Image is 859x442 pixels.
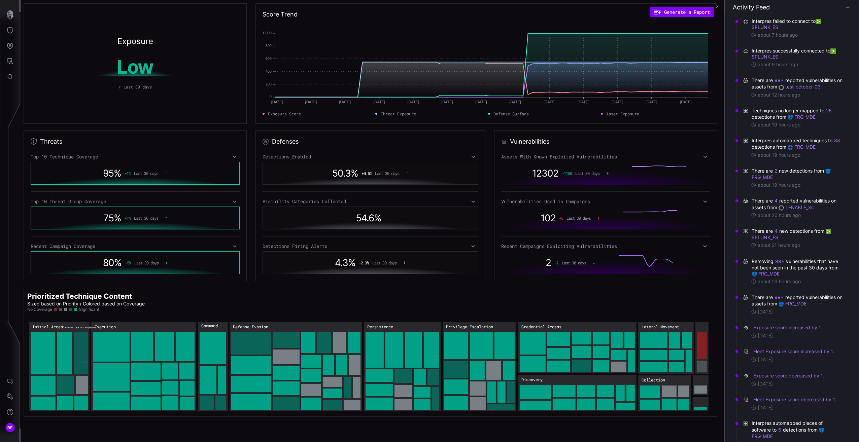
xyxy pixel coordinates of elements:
a: SPLUNK_ES [752,18,822,30]
text: [DATE] [578,100,589,104]
img: Splunk ES [830,48,836,54]
rect: Execution → Execution:Malicious File: 95 [93,363,130,391]
text: [DATE] [441,100,453,104]
rect: Exfiltration → Exfiltration:Exfiltration Over Unencrypted Non-C2 Protocol: 27 [694,385,707,394]
rect: Collection: 146 [638,375,691,411]
rect: Credential Access → Credential Access:Network Sniffing: 19 [611,350,626,360]
rect: Persistence → Persistence:Local Accounts: 20 [414,369,426,385]
rect: Discovery → Discovery:Network Service Discovery: 36 [520,401,551,410]
span: Techniques no longer mapped to detections from [752,107,844,120]
rect: Execution → Execution:Native API: 23 [162,381,178,395]
span: + 5 % [125,260,131,265]
rect: Execution → Execution:Exploitation for Client Execution: 39 [131,397,161,410]
rect: Execution → Execution:Scheduled Task/Job: 19 [180,397,195,410]
rect: Initial Access → Initial Access:Spearphishing Attachment: 100 [31,332,55,374]
rect: Execution → Execution:Visual Basic: 61 [131,332,153,361]
rect: Initial Access → Initial Access:Local Accounts: 20 [74,396,88,410]
rect: Defense Evasion → Defense Evasion:File Deletion: 37 [273,381,300,395]
time: about 19 hours ago [758,122,800,128]
span: Interpres successfully connected to [752,48,844,60]
rect: Privilege Escalation: 490 [443,322,516,411]
rect: Privilege Escalation → Privilege Escalation:Local Accounts: 20 [487,381,496,403]
rect: Defense Evasion → Defense Evasion:Indicator Removal: 25 [301,398,321,410]
span: There are reported vulnerabilities on assets from [752,77,844,90]
text: [DATE] [646,100,657,104]
rect: Defense Evasion → Defense Evasion:Masquerading: 27 [348,332,360,353]
rect: Privilege Escalation → Privilege Escalation:Hijack Execution Flow: 21 [470,397,486,410]
img: Microsoft Defender [825,169,831,174]
rect: Discovery → Discovery:Domain Trust Discovery: 19 [616,403,635,410]
span: 95 % [103,168,121,179]
rect: Defense Evasion → Defense Evasion:Disable or Modify System Firewall: 30 [301,332,315,353]
rect: Initial Access → Initial Access:External Remote Services: 34 [31,397,56,410]
rect: Privilege Escalation → Privilege Escalation:Create or Modify System Process: 18 [487,404,515,410]
span: 50.3 % [332,168,358,179]
rect: Persistence → Persistence:Modify Registry: 61 [385,332,403,368]
rect: Execution: 691 [91,322,196,411]
rect: Initial Access → Initial Access:Exploit Public-Facing Application: 60 [74,332,88,374]
h2: Exposure [117,37,153,45]
rect: Defense Evasion: 869 [230,322,362,411]
button: 5 [778,427,782,433]
button: Fleet Exposure score increased by 1. [753,348,834,355]
span: 75 % [103,212,121,224]
rect: Collection → Collection:Data from Local System: 34 [640,385,660,398]
rect: Defense Evasion → Defense Evasion:Bypass User Account Control: 41 [273,332,300,348]
span: There are reported vulnerabilities on assets from [752,294,844,307]
a: FRG_MDE [788,114,816,120]
div: Recent Campaigns Exploiting Vulnerabilities [501,243,710,249]
span: There are new detections from [752,228,844,241]
rect: Persistence → Persistence:Scheduled Task: 54 [424,332,439,368]
rect: Discovery → Discovery:System Network Configuration Discovery: 27 [577,399,595,410]
div: Top 10 Threat Group Coverage [31,198,240,205]
rect: Defense Evasion → Defense Evasion:Hijack Execution Flow: 21 [323,377,342,387]
span: Threat Exposure [381,111,416,117]
span: Last 30 days [375,171,399,176]
button: 99+ [774,77,784,84]
a: FRG_MDE [752,427,826,439]
div: Recent Campaign Coverage [31,243,240,249]
span: Removing vulnerabilities that have not been seen in the past 30 days from [752,258,844,277]
rect: Discovery → Discovery:Process Discovery: 26 [597,399,614,410]
rect: Privilege Escalation → Privilege Escalation:Cloud Accounts: 24 [470,381,486,396]
button: Generate a Report [650,7,714,17]
time: about 23 hours ago [758,279,801,285]
text: [DATE] [544,100,555,104]
rect: Defense Evasion → Defense Evasion:Modify Registry: 61 [231,394,271,410]
rect: Defense Evasion → Defense Evasion:System Binary Proxy Execution: 39 [273,349,300,364]
rect: Defense Evasion → Defense Evasion:Impair Defenses: 30 [317,332,331,353]
h2: Vulnerabilities [510,138,549,146]
rect: Defense Evasion → Defense Evasion:Clear Windows Event Logs: 26 [301,355,321,368]
a: FRG_MDE [788,144,816,150]
rect: Defense Evasion → Defense Evasion:Process Injection: 24 [323,355,334,375]
rect: Defense Evasion → Defense Evasion:Clear Linux or Mac System Logs: 25 [301,384,321,396]
button: 4 [774,228,778,234]
h2: Score Trend [263,10,298,19]
rect: Exfiltration: 27 [693,375,709,395]
span: Last 30 days [566,216,591,220]
rect: Execution → Execution:Windows Command Shell: 61 [93,393,130,410]
span: Interpres automapped techniques to detections from [752,137,844,150]
rect: Defense Evasion → Defense Evasion:Template Injection: 18 [344,400,360,410]
rect: Execution → Execution:Windows Management Instrumentation: 52 [176,332,195,361]
rect: Initial Access → Initial Access:Phishing: 23 [57,396,73,410]
rect: Credential Access → Credential Access:LSA Secrets: 20 [624,332,635,348]
rect: Privilege Escalation → Privilege Escalation:Scheduled Task/Job: 19 [497,381,506,403]
button: 99+ [775,258,785,265]
rect: Persistence → Persistence:External Remote Services: 34 [366,398,393,410]
rect: Credential Access → Credential Access:Brute Force: 27 [572,332,591,344]
rect: Credential Access → Credential Access:Credentials In Files: 30 [547,348,570,359]
rect: Defense Evasion → Defense Evasion:Mshta: 26 [301,369,321,382]
time: about 7 hours ago [758,32,798,38]
rect: Command and Control → Command and Control:Protocol Tunneling: 18 [215,396,226,410]
rect: Credential Access: 452 [518,322,637,373]
rect: Persistence → Persistence:Windows Service: 34 [366,384,393,396]
rect: Persistence → Persistence:Web Shell: 26 [394,369,412,383]
p: Sized based on Priority / Colored based on Coverage [27,301,714,307]
time: about 20 hours ago [758,212,801,218]
rect: Discovery → Discovery:Network Sniffing: 19 [626,385,635,401]
rect: Privilege Escalation → Privilege Escalation:Abuse Elevation Control Mechanism: 29 [486,361,501,380]
rect: Discovery: 326 [518,375,637,411]
rect: Credential Access → Credential Access:Password Spraying: 36 [547,332,570,346]
span: Last 30 days [372,260,397,265]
